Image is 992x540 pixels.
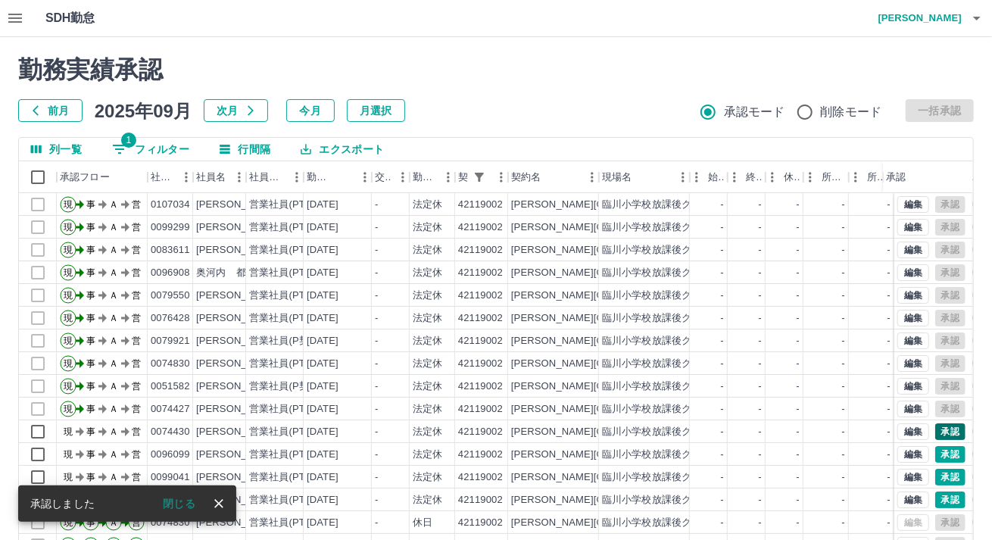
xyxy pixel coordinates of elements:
[86,313,95,323] text: 事
[842,402,845,417] div: -
[413,448,442,462] div: 法定休
[599,161,690,193] div: 現場名
[196,161,226,193] div: 社員名
[849,161,894,193] div: 所定終業
[64,313,73,323] text: 現
[249,311,329,326] div: 営業社員(PT契約)
[413,220,442,235] div: 法定休
[458,289,503,303] div: 42119002
[842,357,845,371] div: -
[602,402,712,417] div: 臨川小学校放課後クラブ
[151,289,190,303] div: 0079550
[887,243,891,258] div: -
[249,357,329,371] div: 営業社員(PT契約)
[151,357,190,371] div: 0074830
[109,449,118,460] text: Ａ
[151,198,190,212] div: 0107034
[797,198,800,212] div: -
[64,199,73,210] text: 現
[797,243,800,258] div: -
[109,381,118,392] text: Ａ
[413,402,442,417] div: 法定休
[86,267,95,278] text: 事
[822,161,846,193] div: 所定開始
[332,167,354,188] button: ソート
[458,357,503,371] div: 42119002
[109,426,118,437] text: Ａ
[249,448,329,462] div: 営業社員(PT契約)
[672,166,694,189] button: メニュー
[151,402,190,417] div: 0074427
[64,404,73,414] text: 現
[132,404,141,414] text: 営
[511,311,698,326] div: [PERSON_NAME][GEOGRAPHIC_DATA]
[375,357,378,371] div: -
[64,336,73,346] text: 現
[935,469,965,485] button: 承認
[797,448,800,462] div: -
[307,357,338,371] div: [DATE]
[887,402,891,417] div: -
[196,311,279,326] div: [PERSON_NAME]
[759,289,762,303] div: -
[196,357,279,371] div: [PERSON_NAME]
[285,166,308,189] button: メニュー
[721,266,724,280] div: -
[721,220,724,235] div: -
[375,220,378,235] div: -
[759,311,762,326] div: -
[375,379,378,394] div: -
[508,161,599,193] div: 契約名
[897,310,929,326] button: 編集
[132,426,141,437] text: 営
[196,448,279,462] div: [PERSON_NAME]
[887,289,891,303] div: -
[413,379,442,394] div: 法定休
[759,243,762,258] div: -
[148,161,193,193] div: 社員番号
[897,264,929,281] button: 編集
[413,198,442,212] div: 法定休
[307,198,338,212] div: [DATE]
[64,222,73,233] text: 現
[721,402,724,417] div: -
[249,289,329,303] div: 営業社員(PT契約)
[19,138,94,161] button: 列選択
[307,402,338,417] div: [DATE]
[151,220,190,235] div: 0099299
[797,334,800,348] div: -
[842,266,845,280] div: -
[100,138,201,161] button: フィルター表示
[289,138,396,161] button: エクスポート
[602,243,712,258] div: 臨川小学校放課後クラブ
[249,402,329,417] div: 営業社員(PT契約)
[746,161,763,193] div: 終業
[196,220,279,235] div: [PERSON_NAME]
[249,425,329,439] div: 営業社員(PT契約)
[511,198,698,212] div: [PERSON_NAME][GEOGRAPHIC_DATA]
[887,357,891,371] div: -
[842,289,845,303] div: -
[249,334,323,348] div: 営業社員(P契約)
[132,199,141,210] text: 営
[721,357,724,371] div: -
[151,425,190,439] div: 0074430
[151,311,190,326] div: 0076428
[228,166,251,189] button: メニュー
[410,161,455,193] div: 勤務区分
[458,243,503,258] div: 42119002
[207,138,282,161] button: 行間隔
[109,336,118,346] text: Ａ
[196,266,246,280] div: 奥河内 都
[109,358,118,369] text: Ａ
[721,311,724,326] div: -
[602,266,712,280] div: 臨川小学校放課後クラブ
[721,289,724,303] div: -
[759,334,762,348] div: -
[132,381,141,392] text: 営
[759,220,762,235] div: -
[109,290,118,301] text: Ａ
[511,470,698,485] div: [PERSON_NAME][GEOGRAPHIC_DATA]
[132,313,141,323] text: 営
[469,167,490,188] button: フィルター表示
